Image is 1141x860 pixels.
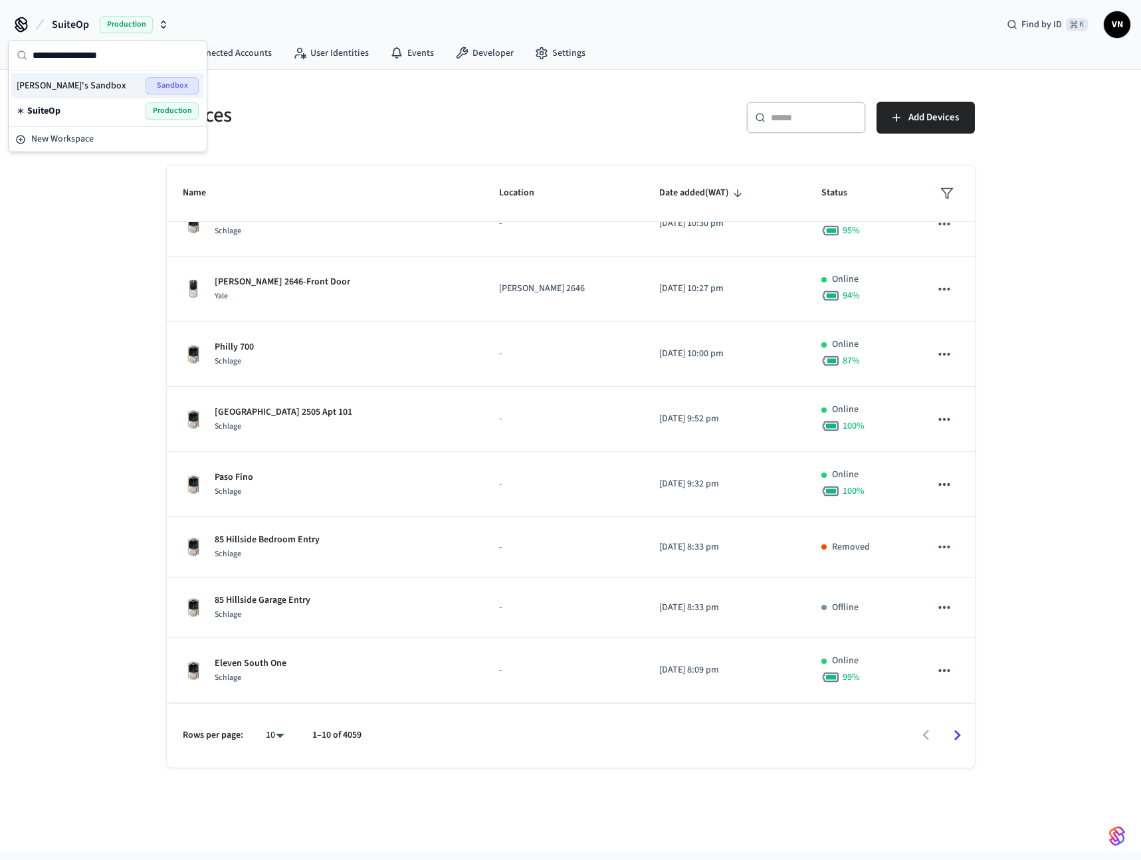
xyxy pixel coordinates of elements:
span: Schlage [215,421,241,432]
p: Online [832,338,859,352]
span: SuiteOp [52,17,89,33]
div: Suggestions [9,70,207,126]
button: VN [1104,11,1130,38]
p: - [499,477,627,491]
p: Online [832,654,859,668]
p: [DATE] 8:33 pm [659,601,789,615]
span: SuiteOp [27,104,60,118]
span: [PERSON_NAME]'s Sandbox [17,79,126,92]
p: Online [832,403,859,417]
span: Add Devices [908,109,959,126]
span: Schlage [215,356,241,367]
p: - [499,347,627,361]
span: Sandbox [146,77,199,94]
h5: Devices [167,102,563,129]
span: Status [821,183,865,203]
button: Go to next page [942,720,973,751]
img: SeamLogoGradient.69752ec5.svg [1109,825,1125,847]
span: 99 % [843,671,860,684]
img: Schlage Sense Smart Deadbolt with Camelot Trim, Front [183,474,204,495]
p: [DATE] 10:27 pm [659,282,789,296]
a: Settings [524,41,596,65]
img: Yale Assure Touchscreen Wifi Smart Lock, Satin Nickel, Front [183,278,204,300]
span: Schlage [215,672,241,683]
p: Philly 700 [215,340,254,354]
div: Find by ID⌘ K [996,13,1098,37]
p: [DATE] 10:30 pm [659,217,789,231]
a: Developer [445,41,524,65]
button: New Workspace [10,128,205,150]
img: Schlage Sense Smart Deadbolt with Camelot Trim, Front [183,213,204,235]
span: 100 % [843,484,865,498]
span: ⌘ K [1066,18,1088,31]
span: Schlage [215,609,241,620]
p: - [499,412,627,426]
button: Add Devices [877,102,975,134]
span: 94 % [843,289,860,302]
p: - [499,601,627,615]
img: Schlage Sense Smart Deadbolt with Camelot Trim, Front [183,536,204,558]
span: Schlage [215,225,241,237]
span: 100 % [843,419,865,433]
span: Find by ID [1021,18,1062,31]
img: Schlage Sense Smart Deadbolt with Camelot Trim, Front [183,660,204,681]
p: [PERSON_NAME] 2646-Front Door [215,275,350,289]
p: [DATE] 9:52 pm [659,412,789,426]
span: Date added(WAT) [659,183,746,203]
img: Schlage Sense Smart Deadbolt with Camelot Trim, Front [183,409,204,430]
span: Yale [215,290,228,302]
span: VN [1105,13,1129,37]
p: - [499,540,627,554]
a: User Identities [282,41,379,65]
p: [PERSON_NAME] 2646 [499,282,627,296]
p: [DATE] 8:09 pm [659,663,789,677]
span: Production [146,102,199,120]
img: Schlage Sense Smart Deadbolt with Camelot Trim, Front [183,597,204,618]
p: [DATE] 10:00 pm [659,347,789,361]
span: Production [100,16,153,33]
p: Removed [832,540,870,554]
p: - [499,663,627,677]
a: Events [379,41,445,65]
p: Online [832,272,859,286]
a: Connected Accounts [162,41,282,65]
span: 87 % [843,354,860,368]
p: [DATE] 8:33 pm [659,540,789,554]
p: Online [832,468,859,482]
p: - [499,217,627,231]
span: New Workspace [31,132,94,146]
span: Name [183,183,223,203]
span: 95 % [843,224,860,237]
p: 85 Hillside Bedroom Entry [215,533,320,547]
div: 10 [259,726,291,745]
p: 85 Hillside Garage Entry [215,593,310,607]
p: Paso Fino [215,471,253,484]
span: Schlage [215,486,241,497]
p: 1–10 of 4059 [312,728,362,742]
table: sticky table [167,9,975,703]
p: Rows per page: [183,728,243,742]
span: Location [499,183,552,203]
p: Eleven South One [215,657,286,671]
span: Schlage [215,548,241,560]
p: Offline [832,601,859,615]
img: Schlage Sense Smart Deadbolt with Camelot Trim, Front [183,344,204,365]
p: [DATE] 9:32 pm [659,477,789,491]
p: [GEOGRAPHIC_DATA] 2505 Apt 101 [215,405,352,419]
